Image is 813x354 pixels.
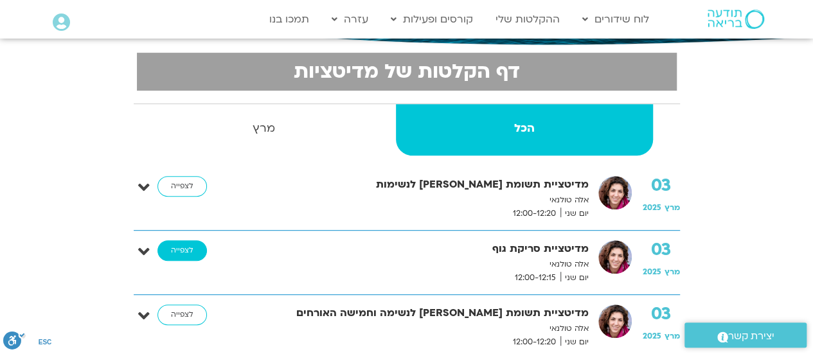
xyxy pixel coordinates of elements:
a: קורסים ופעילות [384,7,479,31]
img: תודעה בריאה [708,10,764,29]
h2: דף הקלטות של מדיטציות [145,60,669,83]
strong: 03 [643,176,680,195]
a: ההקלטות שלי [489,7,566,31]
a: הכל [396,104,653,155]
a: מרץ [135,104,394,155]
strong: מרץ [135,119,394,138]
span: יום שני [560,271,589,285]
span: מרץ [665,331,680,341]
span: 12:00-12:20 [508,335,560,349]
strong: מדיטציית תשומת [PERSON_NAME] לנשימה וחמישה האורחים [251,305,589,322]
strong: 03 [643,240,680,260]
strong: 03 [643,305,680,324]
p: אלה טולנאי [251,322,589,335]
p: אלה טולנאי [251,258,589,271]
span: 12:00-12:20 [508,207,560,220]
span: 2025 [643,202,661,213]
a: לוח שידורים [576,7,656,31]
span: יצירת קשר [728,328,774,345]
span: יום שני [560,207,589,220]
strong: מדיטציית תשומת [PERSON_NAME] לנשימות [251,176,589,193]
span: 2025 [643,331,661,341]
span: מרץ [665,267,680,277]
strong: הכל [396,119,653,138]
strong: מדיטציית סריקת גוף [251,240,589,258]
span: מרץ [665,202,680,213]
a: יצירת קשר [684,323,807,348]
a: תמכו בנו [263,7,316,31]
a: לצפייה [157,176,207,197]
span: 2025 [643,267,661,277]
a: עזרה [325,7,375,31]
a: לצפייה [157,240,207,261]
span: 12:00-12:15 [510,271,560,285]
span: יום שני [560,335,589,349]
a: לצפייה [157,305,207,325]
p: אלה טולנאי [251,193,589,207]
